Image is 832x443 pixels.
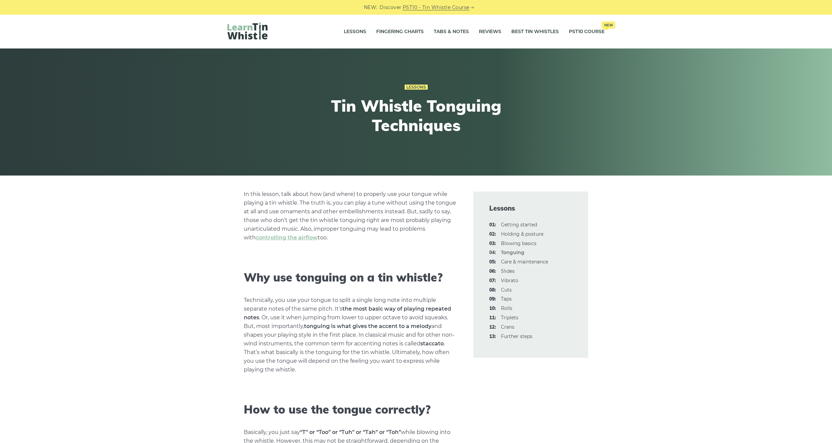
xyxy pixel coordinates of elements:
[489,286,496,294] span: 08:
[501,287,512,293] a: 08:Cuts
[420,340,444,347] strong: staccato
[489,277,496,285] span: 07:
[501,296,512,302] a: 09:Taps
[501,305,512,311] a: 10:Rolls
[489,258,496,266] span: 05:
[501,222,537,228] a: 01:Getting started
[489,221,496,229] span: 01:
[489,240,496,248] span: 03:
[511,23,559,40] a: Best Tin Whistles
[569,23,605,40] a: PST10 CourseNew
[434,23,469,40] a: Tabs & Notes
[244,306,451,321] strong: the most basic way of playing repeated notes
[501,240,536,246] a: 03:Blowing basics
[602,21,615,29] span: New
[293,96,539,135] h1: Tin Whistle Tonguing Techniques
[501,249,524,255] strong: Tonguing
[501,231,543,237] a: 02:Holding & posture
[501,315,518,321] a: 11:Triplets
[244,271,457,285] h2: Why use tonguing on a tin whistle?
[244,190,457,242] p: In this lesson, talk about how (and where) to properly use your tongue while playing a tin whistl...
[376,23,424,40] a: Fingering Charts
[244,403,457,417] h2: How to use the tongue correctly?
[501,324,514,330] a: 12:Crans
[489,314,496,322] span: 11:
[501,268,515,274] a: 06:Slides
[489,305,496,313] span: 10:
[344,23,366,40] a: Lessons
[501,259,548,265] a: 05:Care & maintenance
[489,295,496,303] span: 09:
[489,267,496,275] span: 06:
[489,249,496,257] span: 04:
[489,230,496,238] span: 02:
[479,23,501,40] a: Reviews
[405,85,428,90] a: Lessons
[489,204,572,213] span: Lessons
[256,234,318,241] a: controlling the airflow
[300,429,401,435] strong: “T” or “Too” or “Tuh” or “Tah” or “Toh”
[489,323,496,331] span: 12:
[501,278,518,284] a: 07:Vibrato
[304,323,431,329] strong: tonguing is what gives the accent to a melody
[227,22,268,39] img: LearnTinWhistle.com
[489,333,496,341] span: 13:
[501,333,532,339] a: 13:Further steps
[244,296,457,374] p: Technically, you use your tongue to split a single long note into multiple separate notes of the ...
